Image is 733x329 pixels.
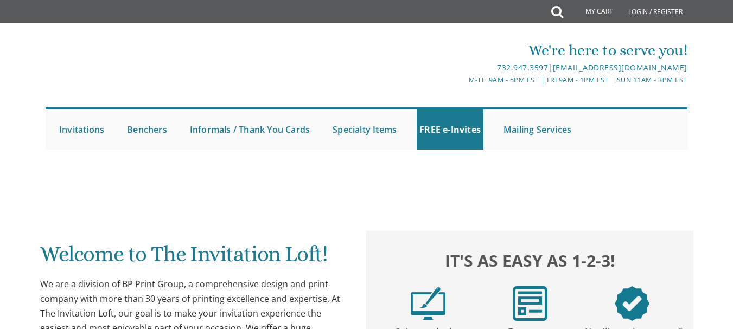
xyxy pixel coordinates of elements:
[553,62,687,73] a: [EMAIL_ADDRESS][DOMAIN_NAME]
[377,249,683,273] h2: It's as easy as 1-2-3!
[40,242,346,274] h1: Welcome to The Invitation Loft!
[513,286,547,321] img: step2.png
[501,109,574,150] a: Mailing Services
[615,286,649,321] img: step3.png
[124,109,170,150] a: Benchers
[260,74,687,86] div: M-Th 9am - 5pm EST | Fri 9am - 1pm EST | Sun 11am - 3pm EST
[187,109,313,150] a: Informals / Thank You Cards
[411,286,445,321] img: step1.png
[417,109,483,150] a: FREE e-Invites
[330,109,399,150] a: Specialty Items
[497,62,548,73] a: 732.947.3597
[56,109,107,150] a: Invitations
[260,40,687,61] div: We're here to serve you!
[260,61,687,74] div: |
[562,1,621,23] a: My Cart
